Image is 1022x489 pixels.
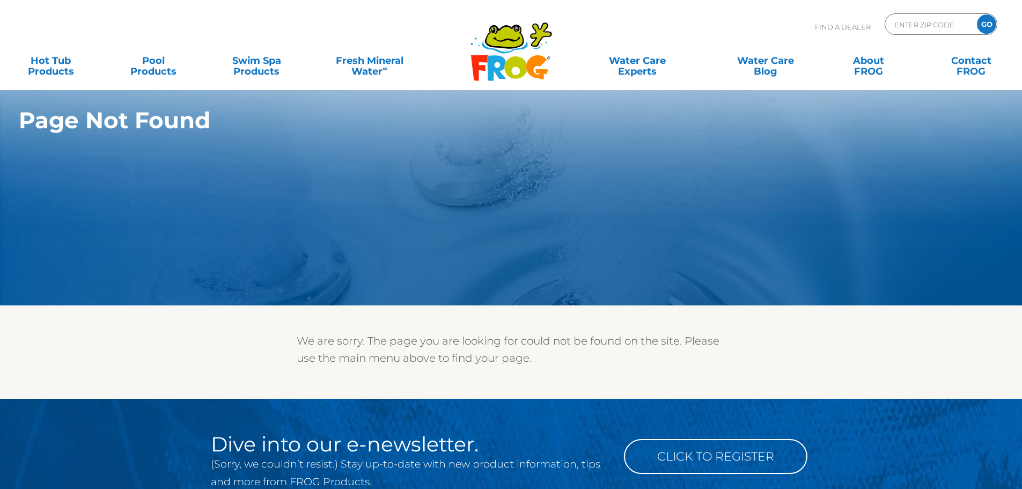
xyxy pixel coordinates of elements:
[893,17,966,32] input: Zip Code Form
[572,50,702,71] a: Water CareExperts
[977,14,996,34] input: GO
[383,64,388,72] sup: ∞
[931,50,1011,71] a: ContactFROG
[211,434,608,455] h2: Dive into our e-newsletter.
[624,439,807,474] a: Click to Register
[319,50,420,71] a: Fresh MineralWater∞
[11,50,91,71] a: Hot TubProducts
[217,50,297,71] a: Swim SpaProducts
[815,13,871,40] p: Find A Dealer
[297,332,726,367] p: We are sorry. The page you are looking for could not be found on the site. Please use the main me...
[19,107,918,133] h1: Page Not Found
[828,50,908,71] a: AboutFROG
[114,50,194,71] a: PoolProducts
[725,50,805,71] a: Water CareBlog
